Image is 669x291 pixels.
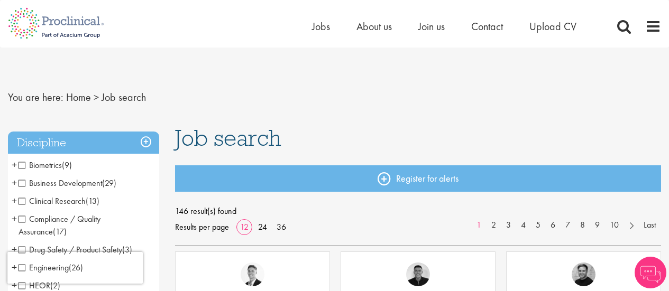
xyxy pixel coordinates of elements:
[406,262,430,286] img: Christian Andersen
[19,280,50,291] span: HEOR
[12,193,17,209] span: +
[19,213,100,237] span: Compliance / Quality Assurance
[19,159,62,171] span: Biometrics
[638,219,661,231] a: Last
[12,175,17,191] span: +
[19,280,60,291] span: HEOR
[12,211,17,227] span: +
[236,221,252,232] a: 12
[53,226,67,237] span: (17)
[254,221,271,232] a: 24
[19,195,86,206] span: Clinical Research
[66,90,91,104] a: breadcrumb link
[175,219,229,235] span: Results per page
[418,20,445,33] a: Join us
[635,257,666,288] img: Chatbot
[560,219,575,231] a: 7
[122,244,132,255] span: (3)
[486,219,501,231] a: 2
[19,244,122,255] span: Drug Safety / Product Safety
[530,219,546,231] a: 5
[604,219,624,231] a: 10
[19,195,99,206] span: Clinical Research
[356,20,392,33] a: About us
[8,90,63,104] span: You are here:
[575,219,590,231] a: 8
[7,252,143,284] iframe: reCAPTCHA
[501,219,516,231] a: 3
[545,219,561,231] a: 6
[94,90,99,104] span: >
[471,20,503,33] a: Contact
[102,90,146,104] span: Job search
[590,219,605,231] a: 9
[471,219,487,231] a: 1
[273,221,290,232] a: 36
[175,124,281,152] span: Job search
[529,20,576,33] a: Upload CV
[19,244,132,255] span: Drug Safety / Product Safety
[62,159,72,171] span: (9)
[12,241,17,257] span: +
[12,157,17,173] span: +
[50,280,60,291] span: (2)
[175,165,661,192] a: Register for alerts
[516,219,531,231] a: 4
[19,159,72,171] span: Biometrics
[19,177,102,189] span: Business Development
[102,177,116,189] span: (29)
[86,195,99,206] span: (13)
[572,262,595,286] img: Peter Duvall
[19,177,116,189] span: Business Development
[8,132,159,154] h3: Discipline
[312,20,330,33] a: Jobs
[175,203,661,219] span: 146 result(s) found
[241,262,264,286] img: George Watson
